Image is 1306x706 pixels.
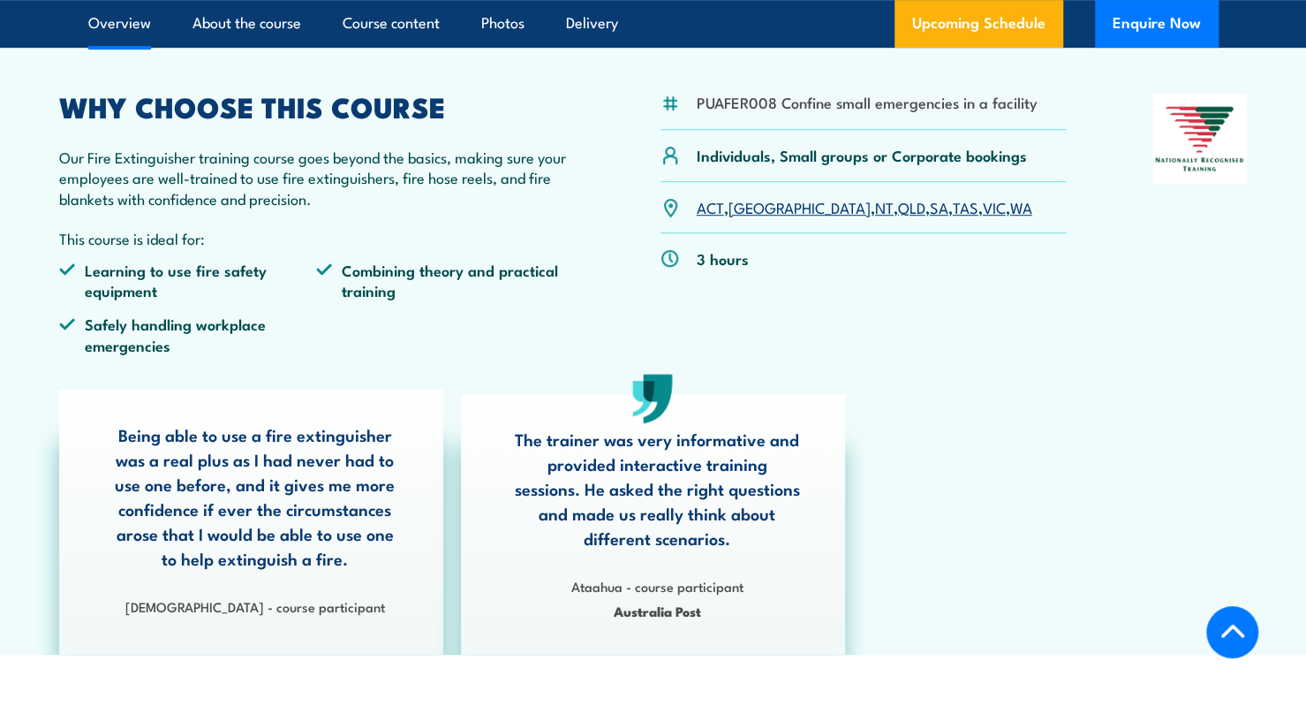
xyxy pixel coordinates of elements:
[697,145,1027,165] p: Individuals, Small groups or Corporate bookings
[1152,94,1248,184] img: Nationally Recognised Training logo.
[983,196,1006,217] a: VIC
[697,197,1032,217] p: , , , , , , ,
[59,314,317,355] li: Safely handling workplace emergencies
[316,260,574,301] li: Combining theory and practical training
[125,596,385,616] strong: [DEMOGRAPHIC_DATA] - course participant
[930,196,948,217] a: SA
[513,601,801,621] span: Australia Post
[697,196,724,217] a: ACT
[513,427,801,550] p: The trainer was very informative and provided interactive training sessions. He asked the right q...
[59,228,575,248] p: This course is ideal for:
[59,147,575,209] p: Our Fire Extinguisher training course goes beyond the basics, making sure your employees are well...
[953,196,978,217] a: TAS
[875,196,894,217] a: NT
[59,260,317,301] li: Learning to use fire safety equipment
[59,94,575,118] h2: WHY CHOOSE THIS COURSE
[1010,196,1032,217] a: WA
[697,248,749,269] p: 3 hours
[898,196,925,217] a: QLD
[111,422,399,571] p: Being able to use a fire extinguisher was a real plus as I had never had to use one before, and i...
[728,196,871,217] a: [GEOGRAPHIC_DATA]
[697,92,1038,112] li: PUAFER008 Confine small emergencies in a facility
[570,576,743,596] strong: Ataahua - course participant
